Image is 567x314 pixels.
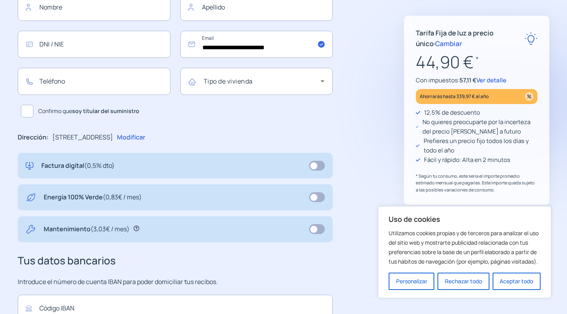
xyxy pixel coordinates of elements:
[204,77,253,85] mat-label: Tipo de vivienda
[476,76,506,84] span: Ver detalle
[389,273,434,290] button: Personalizar
[524,32,537,45] img: rate-E.svg
[26,161,33,171] img: digital-invoice.svg
[44,224,130,234] p: Mantenimiento
[91,225,130,233] span: (3,03€ / mes)
[420,92,489,101] p: Ahorrarás hasta 339,97 € al año
[18,253,333,269] h3: Tus datos bancarios
[26,192,36,203] img: energy-green.svg
[525,92,534,101] img: percentage_icon.svg
[41,161,115,171] p: Factura digital
[18,132,48,143] p: Dirección:
[389,229,541,266] p: Utilizamos cookies propias y de terceros para analizar el uso del sitio web y mostrarte publicida...
[44,192,142,203] p: Energía 100% Verde
[435,39,462,48] span: Cambiar
[52,132,113,143] p: [STREET_ADDRESS]
[416,173,537,193] p: * Según tu consumo, este sería el importe promedio estimado mensual que pagarías. Este importe qu...
[84,161,115,170] span: (0,5% dto)
[424,155,510,165] p: Fácil y rápido: Alta en 2 minutos
[460,76,476,84] span: 57,11 €
[416,49,537,75] p: 44,90 €
[493,273,541,290] button: Aceptar todo
[389,214,541,224] p: Uso de cookies
[38,107,139,115] span: Confirmo que
[424,108,480,117] p: 12,5% de descuento
[378,206,551,298] div: Uso de cookies
[416,76,537,85] p: Con impuestos:
[103,193,142,201] span: (0,83€ / mes)
[424,136,537,155] p: Prefieres un precio fijo todos los días y todo el año
[72,107,139,115] b: soy titular del suministro
[422,117,537,136] p: No quieres preocuparte por la incerteza del precio [PERSON_NAME] a futuro
[437,273,489,290] button: Rechazar todo
[26,224,36,234] img: tool.svg
[117,132,145,143] p: Modificar
[18,277,333,287] p: Introduce el número de cuenta IBAN para poder domiciliar tus recibos.
[416,28,524,49] p: Tarifa Fija de luz a precio único ·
